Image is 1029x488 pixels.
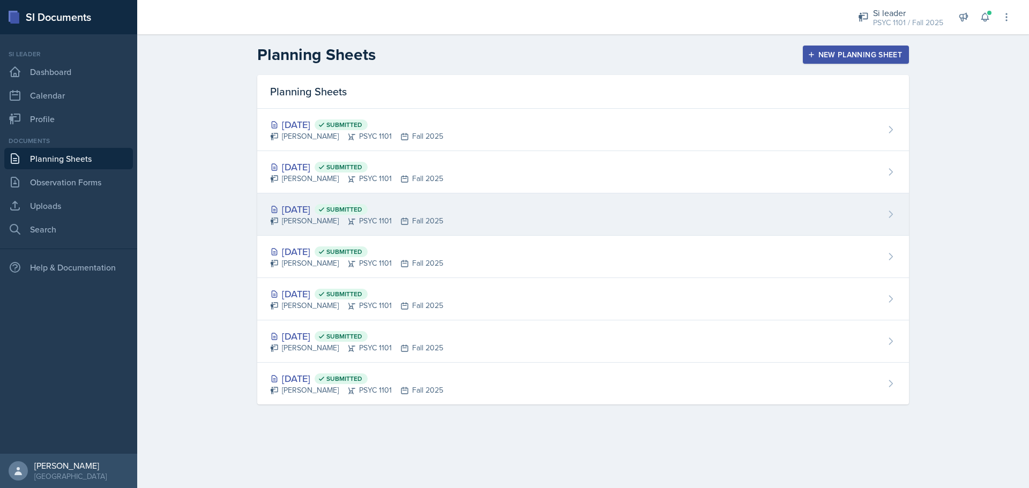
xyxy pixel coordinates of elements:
[257,363,909,404] a: [DATE] Submitted [PERSON_NAME]PSYC 1101Fall 2025
[873,17,943,28] div: PSYC 1101 / Fall 2025
[270,215,443,227] div: [PERSON_NAME] PSYC 1101 Fall 2025
[257,236,909,278] a: [DATE] Submitted [PERSON_NAME]PSYC 1101Fall 2025
[270,258,443,269] div: [PERSON_NAME] PSYC 1101 Fall 2025
[326,374,362,383] span: Submitted
[270,300,443,311] div: [PERSON_NAME] PSYC 1101 Fall 2025
[34,460,107,471] div: [PERSON_NAME]
[873,6,943,19] div: Si leader
[257,320,909,363] a: [DATE] Submitted [PERSON_NAME]PSYC 1101Fall 2025
[4,171,133,193] a: Observation Forms
[257,45,376,64] h2: Planning Sheets
[270,287,443,301] div: [DATE]
[4,85,133,106] a: Calendar
[270,329,443,343] div: [DATE]
[257,75,909,109] div: Planning Sheets
[4,195,133,216] a: Uploads
[326,247,362,256] span: Submitted
[270,173,443,184] div: [PERSON_NAME] PSYC 1101 Fall 2025
[4,61,133,82] a: Dashboard
[270,385,443,396] div: [PERSON_NAME] PSYC 1101 Fall 2025
[270,117,443,132] div: [DATE]
[34,471,107,482] div: [GEOGRAPHIC_DATA]
[270,160,443,174] div: [DATE]
[803,46,909,64] button: New Planning Sheet
[4,136,133,146] div: Documents
[326,205,362,214] span: Submitted
[270,244,443,259] div: [DATE]
[326,163,362,171] span: Submitted
[4,257,133,278] div: Help & Documentation
[4,49,133,59] div: Si leader
[810,50,902,59] div: New Planning Sheet
[326,290,362,298] span: Submitted
[257,109,909,151] a: [DATE] Submitted [PERSON_NAME]PSYC 1101Fall 2025
[326,332,362,341] span: Submitted
[257,151,909,193] a: [DATE] Submitted [PERSON_NAME]PSYC 1101Fall 2025
[4,148,133,169] a: Planning Sheets
[257,193,909,236] a: [DATE] Submitted [PERSON_NAME]PSYC 1101Fall 2025
[326,121,362,129] span: Submitted
[270,371,443,386] div: [DATE]
[270,342,443,354] div: [PERSON_NAME] PSYC 1101 Fall 2025
[270,202,443,216] div: [DATE]
[4,219,133,240] a: Search
[257,278,909,320] a: [DATE] Submitted [PERSON_NAME]PSYC 1101Fall 2025
[270,131,443,142] div: [PERSON_NAME] PSYC 1101 Fall 2025
[4,108,133,130] a: Profile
